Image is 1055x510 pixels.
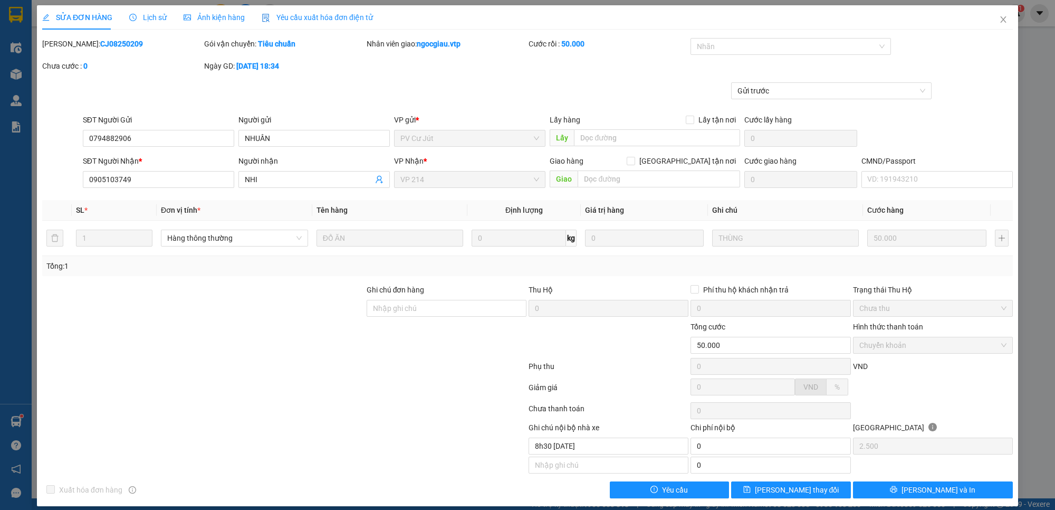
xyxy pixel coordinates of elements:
button: exclamation-circleYêu cầu [610,481,730,498]
input: VD: Bàn, Ghế [316,230,464,247]
div: Tổng: 1 [46,260,407,272]
span: VP 214 [400,172,539,187]
span: Đơn vị tính [161,206,200,214]
span: Yêu cầu xuất hóa đơn điện tử [262,13,373,22]
span: clock-circle [129,14,137,21]
div: SĐT Người Gửi [83,114,234,126]
b: ngocgiau.vtp [417,40,461,48]
input: 0 [867,230,986,247]
span: Giao [550,171,578,187]
div: SĐT Người Nhận [83,155,234,167]
b: [DATE] 18:34 [236,62,279,70]
input: Nhập ghi chú [529,457,688,474]
div: VP gửi [394,114,545,126]
input: Cước lấy hàng [744,130,857,147]
label: Cước giao hàng [744,157,797,165]
label: Ghi chú đơn hàng [367,286,425,294]
span: info-circle [129,486,136,494]
input: Dọc đường [578,171,740,187]
label: Cước lấy hàng [744,116,792,124]
span: save [743,486,751,494]
span: Chuyển khoản [859,337,1006,353]
input: 0 [585,230,704,247]
span: info-circle [928,423,937,431]
span: Lấy [550,129,574,146]
span: Xuất hóa đơn hàng [55,484,127,496]
span: Ảnh kiện hàng [184,13,245,22]
span: PV Cư Jút [400,130,539,146]
div: [PERSON_NAME]: [42,38,202,50]
span: exclamation-circle [650,486,658,494]
span: VND [803,383,818,391]
input: Nhập ghi chú [529,438,688,455]
div: Phụ thu [527,361,689,379]
span: Tổng cước [690,323,725,331]
div: Gói vận chuyển: [204,38,364,50]
span: Giao hàng [550,157,583,165]
button: delete [46,230,63,247]
span: Yêu cầu [662,484,688,496]
span: edit [42,14,50,21]
button: save[PERSON_NAME] thay đổi [731,481,851,498]
button: printer[PERSON_NAME] và In [853,481,1013,498]
span: kg [566,230,577,247]
div: Giảm giá [527,382,689,400]
input: Ghi chú đơn hàng [367,300,526,317]
span: Thu Hộ [529,286,553,294]
div: Ghi chú nội bộ nhà xe [529,422,688,438]
div: Ngày GD: [204,60,364,72]
span: Cước hàng [867,206,904,214]
span: Chưa thu [859,300,1006,316]
span: VND [853,362,868,371]
span: Lịch sử [129,13,167,22]
span: Định lượng [505,206,543,214]
div: Nhân viên giao: [367,38,526,50]
b: 0 [83,62,88,70]
button: Close [989,5,1018,35]
div: Người gửi [238,114,390,126]
div: [GEOGRAPHIC_DATA] [853,422,1013,438]
span: Gửi trước [737,83,925,99]
span: Tên hàng [316,206,348,214]
span: printer [890,486,897,494]
span: SỬA ĐƠN HÀNG [42,13,112,22]
div: CMND/Passport [861,155,1013,167]
div: Chi phí nội bộ [690,422,850,438]
span: VP Nhận [394,157,424,165]
span: Giá trị hàng [585,206,624,214]
div: Chưa cước : [42,60,202,72]
div: Người nhận [238,155,390,167]
span: SL [76,206,84,214]
span: Lấy hàng [550,116,580,124]
th: Ghi chú [708,200,864,221]
span: [GEOGRAPHIC_DATA] tận nơi [635,155,740,167]
div: Chưa thanh toán [527,403,689,421]
button: plus [995,230,1009,247]
span: user-add [375,175,383,184]
span: Lấy tận nơi [694,114,740,126]
b: 50.000 [561,40,584,48]
span: % [835,383,840,391]
b: Tiêu chuẩn [258,40,295,48]
div: Trạng thái Thu Hộ [853,284,1013,296]
input: Dọc đường [574,129,740,146]
label: Hình thức thanh toán [853,323,923,331]
span: Phí thu hộ khách nhận trả [699,284,793,296]
span: picture [184,14,191,21]
img: icon [262,14,270,22]
input: Ghi Chú [712,230,859,247]
div: Cước rồi : [529,38,688,50]
input: Cước giao hàng [744,171,857,188]
span: Hàng thông thường [167,230,302,246]
span: [PERSON_NAME] thay đổi [755,484,839,496]
b: CJ08250209 [100,40,143,48]
span: [PERSON_NAME] và In [901,484,975,496]
span: close [999,15,1008,24]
